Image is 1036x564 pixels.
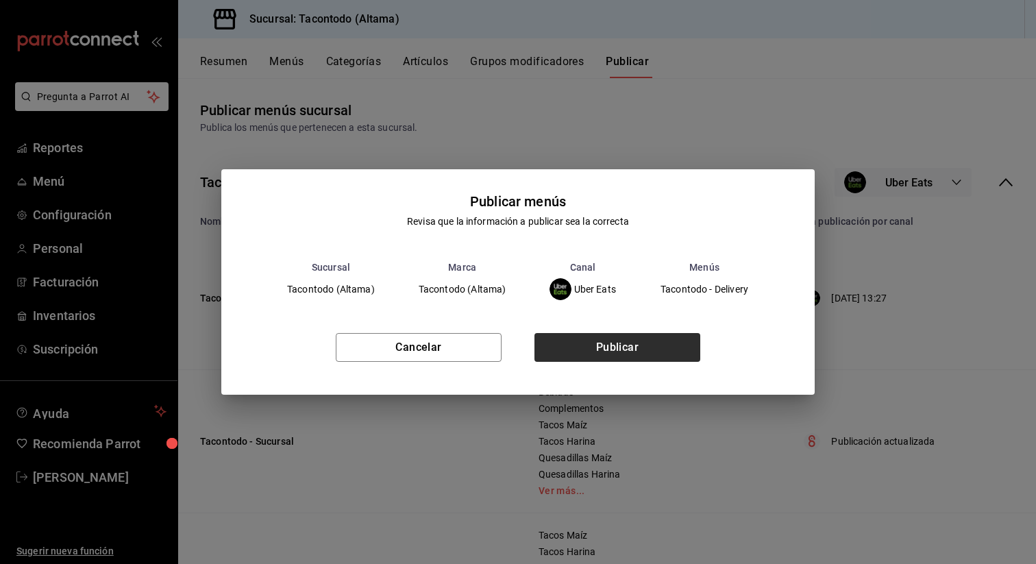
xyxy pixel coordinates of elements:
[661,284,748,294] span: Tacontodo - Delivery
[397,273,528,306] td: Tacontodo (Altama)
[534,333,700,362] button: Publicar
[397,262,528,273] th: Marca
[528,262,638,273] th: Canal
[336,333,502,362] button: Cancelar
[550,278,616,300] div: Uber Eats
[265,273,397,306] td: Tacontodo (Altama)
[638,262,771,273] th: Menús
[265,262,397,273] th: Sucursal
[470,191,566,212] div: Publicar menús
[407,214,629,229] div: Revisa que la información a publicar sea la correcta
